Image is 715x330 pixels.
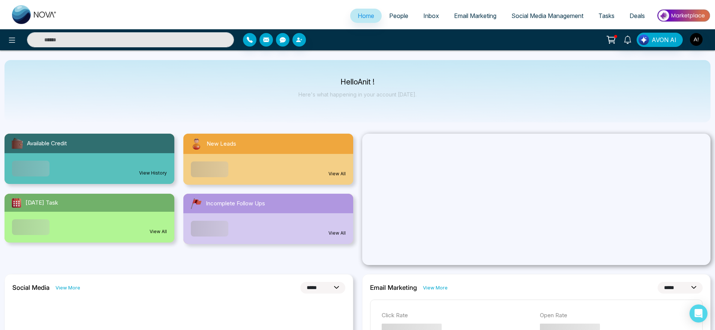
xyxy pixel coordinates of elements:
p: Hello Anit ! [298,79,417,85]
a: View All [328,230,346,237]
img: User Avatar [690,33,703,46]
a: New LeadsView All [179,134,358,185]
img: Market-place.gif [656,7,711,24]
span: Deals [630,12,645,20]
a: View More [423,284,448,291]
button: AVON AI [637,33,683,47]
span: Inbox [423,12,439,20]
span: Incomplete Follow Ups [206,199,265,208]
img: Lead Flow [639,35,649,45]
span: [DATE] Task [25,199,58,207]
span: New Leads [207,140,236,148]
img: availableCredit.svg [10,137,24,150]
a: View History [139,170,167,176]
a: Social Media Management [504,9,591,23]
a: Email Marketing [447,9,504,23]
p: Open Rate [540,311,691,320]
a: Inbox [416,9,447,23]
span: AVON AI [652,35,676,44]
p: Here's what happening in your account [DATE]. [298,91,417,98]
a: Incomplete Follow UpsView All [179,194,358,244]
p: Click Rate [382,311,533,320]
span: Tasks [598,12,615,20]
a: People [382,9,416,23]
span: Email Marketing [454,12,496,20]
img: todayTask.svg [10,197,22,209]
h2: Social Media [12,284,49,291]
h2: Email Marketing [370,284,417,291]
a: Deals [622,9,652,23]
a: View All [150,228,167,235]
div: Open Intercom Messenger [690,304,708,322]
img: newLeads.svg [189,137,204,151]
span: Available Credit [27,139,67,148]
a: Home [350,9,382,23]
span: Social Media Management [511,12,583,20]
span: People [389,12,408,20]
a: View More [55,284,80,291]
a: Tasks [591,9,622,23]
img: followUps.svg [189,197,203,210]
a: View All [328,170,346,177]
img: Nova CRM Logo [12,5,57,24]
span: Home [358,12,374,20]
